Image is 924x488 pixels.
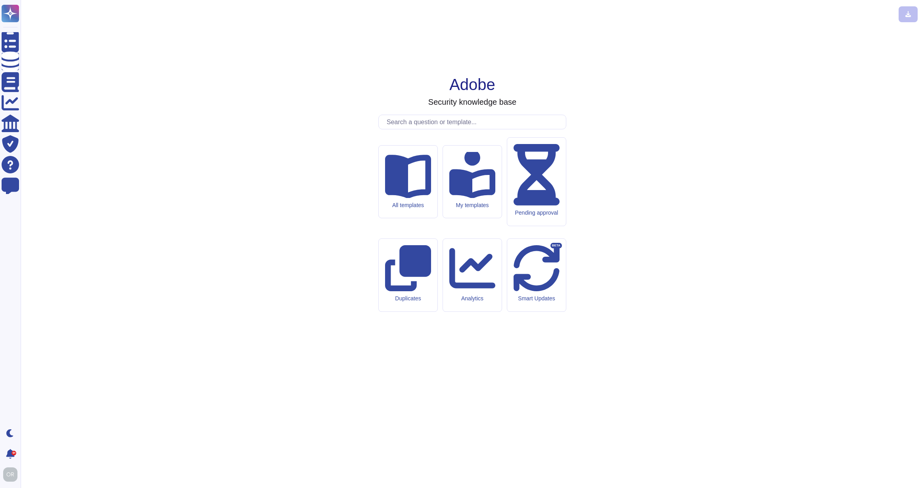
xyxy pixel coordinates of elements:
div: 9+ [12,451,16,455]
div: Smart Updates [514,295,560,302]
img: user [3,467,17,482]
h3: Security knowledge base [428,97,516,107]
div: All templates [385,202,431,209]
input: Search a question or template... [383,115,566,129]
div: Duplicates [385,295,431,302]
div: My templates [449,202,495,209]
div: Analytics [449,295,495,302]
h1: Adobe [449,75,495,94]
div: Pending approval [514,209,560,216]
button: user [2,466,23,483]
div: BETA [550,243,562,248]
